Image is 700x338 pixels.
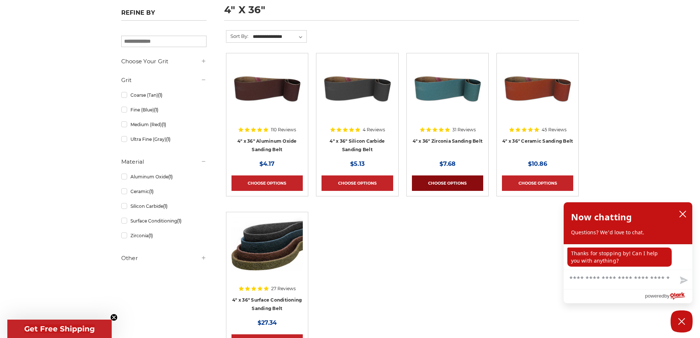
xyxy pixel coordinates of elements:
a: 4" x 36" Zirconia Sanding Belt [412,58,483,153]
button: close chatbox [677,209,689,220]
span: $5.13 [350,160,365,167]
p: Questions? We'd love to chat. [571,229,685,236]
a: Surface Conditioning [121,214,207,227]
span: (1) [163,203,168,209]
h5: Choose Your Grit [121,57,207,66]
span: (1) [149,189,154,194]
a: Zirconia [121,229,207,242]
button: Close teaser [110,314,118,321]
span: $10.86 [528,160,547,167]
a: Choose Options [322,175,393,191]
h5: Other [121,254,207,263]
a: 4"x36" Surface Conditioning Sanding Belts [231,217,303,312]
h5: Grit [121,76,207,85]
h2: Now chatting [571,210,632,224]
a: Choose Options [231,175,303,191]
span: (1) [168,174,173,179]
a: 4" x 36" Ceramic Sanding Belt [502,58,573,153]
div: Get Free ShippingClose teaser [7,320,112,338]
a: Choose Options [502,175,573,191]
a: Coarse (Tan) [121,89,207,102]
a: Medium (Red) [121,118,207,131]
img: 4"x36" Surface Conditioning Sanding Belts [231,217,303,276]
h5: Refine by [121,9,207,21]
select: Sort By: [252,31,306,42]
span: Get Free Shipping [24,324,95,333]
span: $4.17 [259,160,274,167]
a: Ceramic [121,185,207,198]
span: (1) [154,107,158,113]
span: $7.68 [439,160,456,167]
div: chat [564,244,692,270]
h5: Material [121,157,207,166]
img: 4" x 36" Silicon Carbide File Belt [322,58,393,117]
span: (1) [166,136,170,142]
p: Thanks for stopping by! Can I help you with anything? [567,248,672,267]
a: Choose Options [412,175,483,191]
img: 4" x 36" Ceramic Sanding Belt [502,58,573,117]
span: by [664,291,670,300]
span: powered [645,291,664,300]
span: $27.34 [258,319,277,326]
button: Close Chatbox [671,310,693,332]
img: 4" x 36" Zirconia Sanding Belt [412,58,483,117]
a: Aluminum Oxide [121,170,207,183]
a: 4" x 36" Aluminum Oxide Sanding Belt [231,58,303,153]
span: (1) [158,92,162,98]
a: Fine (Blue) [121,103,207,116]
label: Sort By: [226,31,248,42]
span: (1) [148,233,153,238]
h1: 4" x 36" [224,5,579,21]
a: Ultra Fine (Gray) [121,133,207,146]
a: Silicon Carbide [121,200,207,213]
a: 4" x 36" Silicon Carbide File Belt [322,58,393,153]
span: (1) [162,122,166,127]
div: olark chatbox [563,202,693,303]
a: Powered by Olark [645,289,692,303]
span: (1) [177,218,182,224]
img: 4" x 36" Aluminum Oxide Sanding Belt [231,58,303,117]
button: Send message [674,272,692,289]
